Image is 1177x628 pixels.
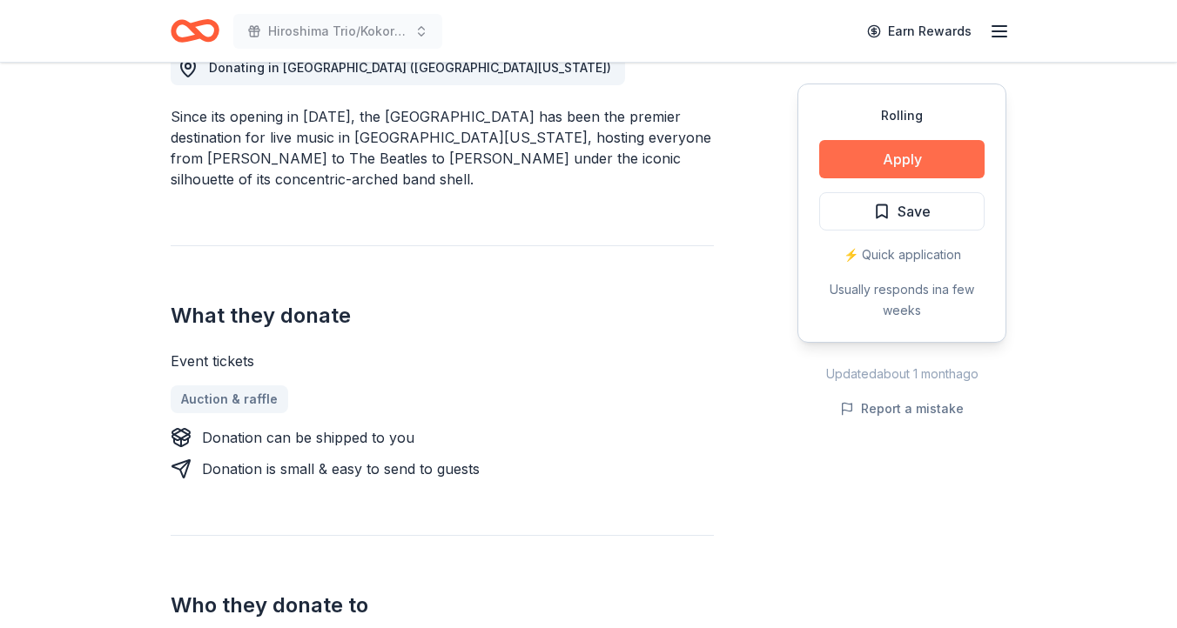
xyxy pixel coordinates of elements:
a: Home [171,10,219,51]
a: Earn Rewards [857,16,982,47]
button: Report a mistake [840,398,964,419]
button: Save [819,192,985,230]
a: Auction & raffle [171,385,288,413]
h2: What they donate [171,302,714,330]
h2: Who they donate to [171,591,714,619]
span: Save [898,200,931,223]
span: Donating in [GEOGRAPHIC_DATA] ([GEOGRAPHIC_DATA][US_STATE]) [209,60,611,75]
button: Apply [819,140,985,178]
div: Since its opening in [DATE], the [GEOGRAPHIC_DATA] has been the premier destination for live musi... [171,106,714,190]
div: Updated about 1 month ago [797,364,1006,384]
div: ⚡️ Quick application [819,244,985,265]
div: Usually responds in a few weeks [819,279,985,321]
button: Hiroshima Trio/Kokoro Dance [233,14,442,49]
div: Donation can be shipped to you [202,427,414,448]
div: Event tickets [171,351,714,371]
div: Donation is small & easy to send to guests [202,458,480,479]
div: Rolling [819,105,985,126]
span: Hiroshima Trio/Kokoro Dance [268,21,407,42]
